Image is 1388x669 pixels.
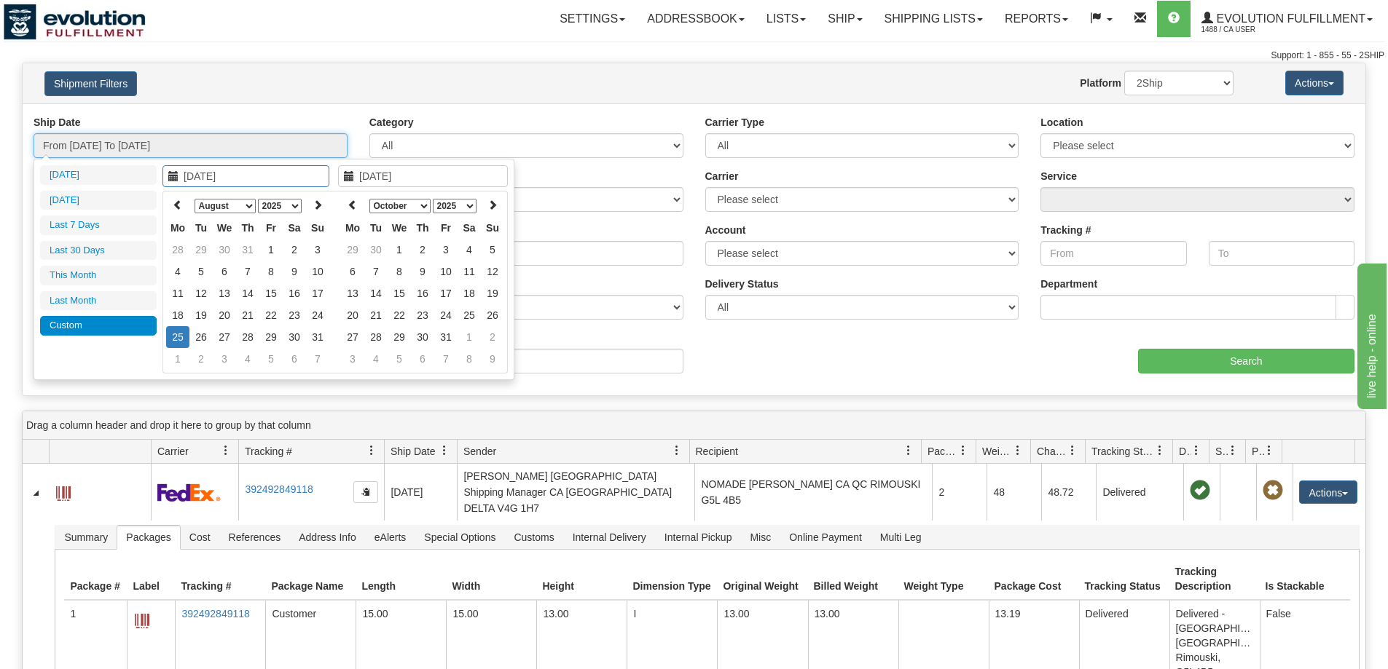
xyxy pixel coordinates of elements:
[457,464,694,520] td: [PERSON_NAME] [GEOGRAPHIC_DATA] Shipping Manager CA [GEOGRAPHIC_DATA] DELTA V4G 1H7
[341,326,364,348] td: 27
[1191,1,1384,37] a: Evolution Fulfillment 1488 / CA User
[245,444,292,459] span: Tracking #
[388,348,411,370] td: 5
[213,282,236,304] td: 13
[40,241,157,261] li: Last 30 Days
[364,282,388,304] td: 14
[896,438,921,463] a: Recipient filter column settings
[11,9,135,26] div: live help - online
[353,481,378,503] button: Copy to clipboard
[306,261,329,282] td: 10
[434,326,458,348] td: 31
[1080,76,1121,90] label: Platform
[1215,444,1228,459] span: Shipment Issues
[245,483,313,495] a: 392492849118
[265,558,356,601] th: Package Name
[28,486,43,500] a: Collapse
[874,1,994,37] a: Shipping lists
[871,526,930,549] span: Multi Leg
[458,261,481,282] td: 11
[213,239,236,261] td: 30
[481,326,504,348] td: 2
[166,239,189,261] td: 28
[213,438,238,463] a: Carrier filter column settings
[564,526,655,549] span: Internal Delivery
[446,558,536,601] th: Width
[1040,277,1097,291] label: Department
[364,348,388,370] td: 4
[434,304,458,326] td: 24
[458,239,481,261] td: 4
[463,444,496,459] span: Sender
[1354,260,1387,408] iframe: chat widget
[181,526,219,549] span: Cost
[189,348,213,370] td: 2
[1299,480,1357,504] button: Actions
[23,411,1365,440] div: grid grouping header
[1257,438,1282,463] a: Pickup Status filter column settings
[220,526,290,549] span: References
[56,480,71,503] a: Label
[388,261,411,282] td: 8
[458,348,481,370] td: 8
[166,304,189,326] td: 18
[181,608,249,619] a: 392492849118
[157,444,189,459] span: Carrier
[34,115,81,130] label: Ship Date
[384,464,457,520] td: [DATE]
[1040,223,1091,237] label: Tracking #
[741,526,780,549] span: Misc
[341,217,364,239] th: Mo
[283,261,306,282] td: 9
[705,277,779,291] label: Delivery Status
[388,304,411,326] td: 22
[694,464,932,520] td: NOMADE [PERSON_NAME] CA QC RIMOUSKI G5L 4B5
[1091,444,1155,459] span: Tracking Status
[717,558,807,601] th: Original Weight
[549,1,636,37] a: Settings
[756,1,817,37] a: Lists
[1252,444,1264,459] span: Pickup Status
[290,526,365,549] span: Address Info
[364,326,388,348] td: 28
[366,526,415,549] span: eAlerts
[283,239,306,261] td: 2
[705,115,764,130] label: Carrier Type
[388,239,411,261] td: 1
[4,50,1384,62] div: Support: 1 - 855 - 55 - 2SHIP
[411,261,434,282] td: 9
[259,217,283,239] th: Fr
[306,326,329,348] td: 31
[4,4,146,40] img: logo1488.jpg
[127,558,175,601] th: Label
[166,326,189,348] td: 25
[481,304,504,326] td: 26
[458,217,481,239] th: Sa
[189,217,213,239] th: Tu
[213,348,236,370] td: 3
[306,239,329,261] td: 3
[189,326,213,348] td: 26
[306,348,329,370] td: 7
[434,239,458,261] td: 3
[434,348,458,370] td: 7
[166,217,189,239] th: Mo
[175,558,265,601] th: Tracking #
[135,606,149,633] a: Label
[213,326,236,348] td: 27
[696,444,738,459] span: Recipient
[1005,438,1030,463] a: Weight filter column settings
[432,438,457,463] a: Ship Date filter column settings
[236,217,259,239] th: Th
[236,261,259,282] td: 7
[236,282,259,304] td: 14
[283,282,306,304] td: 16
[364,217,388,239] th: Tu
[1138,349,1354,373] input: Search
[481,217,504,239] th: Su
[481,282,504,304] td: 19
[341,239,364,261] td: 29
[1041,464,1096,520] td: 48.72
[40,316,157,336] li: Custom
[434,282,458,304] td: 17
